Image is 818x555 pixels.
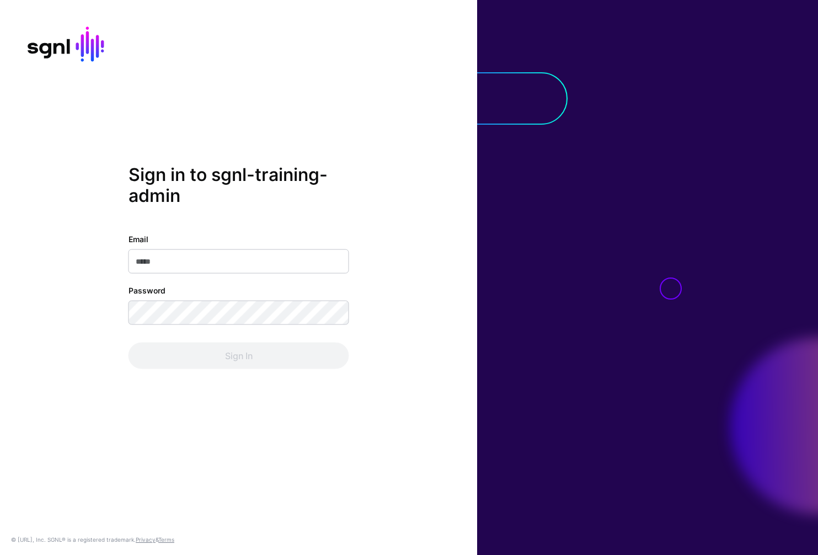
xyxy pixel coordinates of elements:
[129,233,148,244] label: Email
[129,284,165,296] label: Password
[136,536,156,543] a: Privacy
[158,536,174,543] a: Terms
[11,535,174,544] div: © [URL], Inc. SGNL® is a registered trademark. &
[129,164,349,207] h2: Sign in to sgnl-training-admin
